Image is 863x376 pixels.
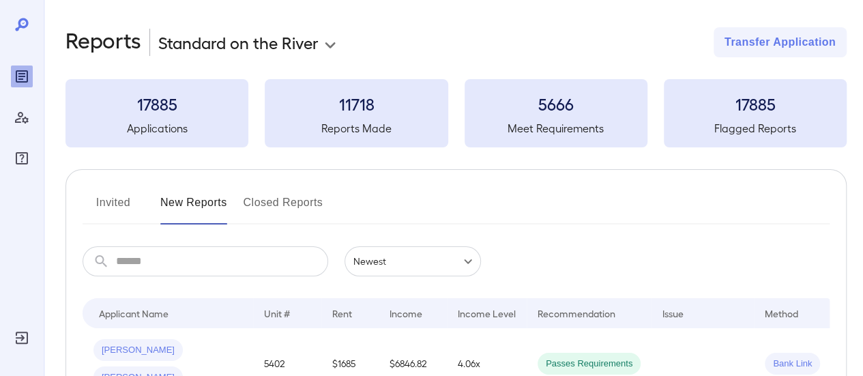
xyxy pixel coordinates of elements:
div: Income [390,305,422,321]
div: FAQ [11,147,33,169]
h3: 17885 [65,93,248,115]
span: Passes Requirements [538,358,641,371]
button: Transfer Application [714,27,847,57]
div: Applicant Name [99,305,169,321]
div: Rent [332,305,354,321]
div: Log Out [11,327,33,349]
button: Invited [83,192,144,225]
div: Newest [345,246,481,276]
span: [PERSON_NAME] [93,344,183,357]
h3: 5666 [465,93,647,115]
div: Issue [662,305,684,321]
h5: Meet Requirements [465,120,647,136]
h3: 17885 [664,93,847,115]
h5: Reports Made [265,120,448,136]
div: Income Level [458,305,516,321]
h5: Flagged Reports [664,120,847,136]
button: Closed Reports [244,192,323,225]
h3: 11718 [265,93,448,115]
button: New Reports [160,192,227,225]
span: Bank Link [765,358,820,371]
summary: 17885Applications11718Reports Made5666Meet Requirements17885Flagged Reports [65,79,847,147]
div: Recommendation [538,305,615,321]
h2: Reports [65,27,141,57]
div: Reports [11,66,33,87]
h5: Applications [65,120,248,136]
p: Standard on the River [158,31,319,53]
div: Unit # [264,305,290,321]
div: Manage Users [11,106,33,128]
div: Method [765,305,798,321]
